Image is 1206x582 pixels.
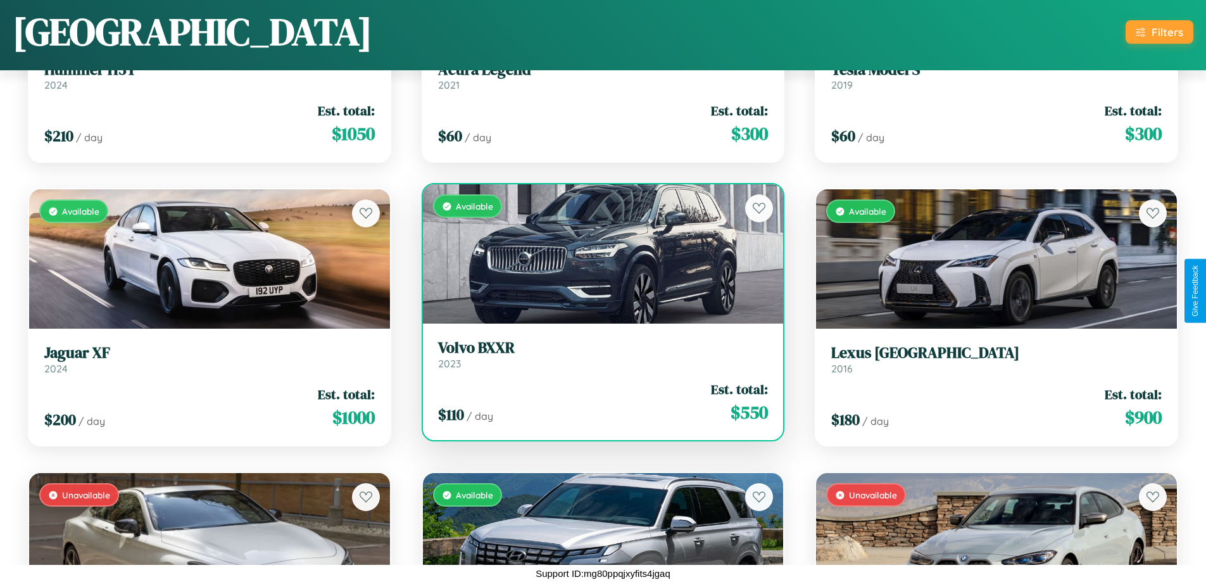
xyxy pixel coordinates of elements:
[858,131,884,144] span: / day
[44,362,68,375] span: 2024
[438,125,462,146] span: $ 60
[1152,25,1183,39] div: Filters
[831,362,853,375] span: 2016
[711,101,768,120] span: Est. total:
[1105,101,1162,120] span: Est. total:
[438,339,769,357] h3: Volvo BXXR
[731,121,768,146] span: $ 300
[44,344,375,362] h3: Jaguar XF
[438,61,769,92] a: Acura Legend2021
[438,79,460,91] span: 2021
[438,339,769,370] a: Volvo BXXR2023
[318,101,375,120] span: Est. total:
[1125,405,1162,430] span: $ 900
[711,380,768,398] span: Est. total:
[1105,385,1162,403] span: Est. total:
[1125,121,1162,146] span: $ 300
[44,61,375,92] a: Hummer H3T2024
[76,131,103,144] span: / day
[831,344,1162,362] h3: Lexus [GEOGRAPHIC_DATA]
[44,125,73,146] span: $ 210
[465,131,491,144] span: / day
[831,409,860,430] span: $ 180
[862,415,889,427] span: / day
[44,344,375,375] a: Jaguar XF2024
[536,565,670,582] p: Support ID: mg80ppqjxyfits4jgaq
[849,206,886,217] span: Available
[831,344,1162,375] a: Lexus [GEOGRAPHIC_DATA]2016
[849,490,897,500] span: Unavailable
[1191,265,1200,317] div: Give Feedback
[44,409,76,430] span: $ 200
[13,6,372,58] h1: [GEOGRAPHIC_DATA]
[44,79,68,91] span: 2024
[456,490,493,500] span: Available
[332,121,375,146] span: $ 1050
[467,410,493,422] span: / day
[62,490,110,500] span: Unavailable
[318,385,375,403] span: Est. total:
[332,405,375,430] span: $ 1000
[831,61,1162,92] a: Tesla Model S2019
[438,404,464,425] span: $ 110
[438,357,461,370] span: 2023
[79,415,105,427] span: / day
[456,201,493,212] span: Available
[731,400,768,425] span: $ 550
[1126,20,1193,44] button: Filters
[831,79,853,91] span: 2019
[62,206,99,217] span: Available
[831,125,855,146] span: $ 60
